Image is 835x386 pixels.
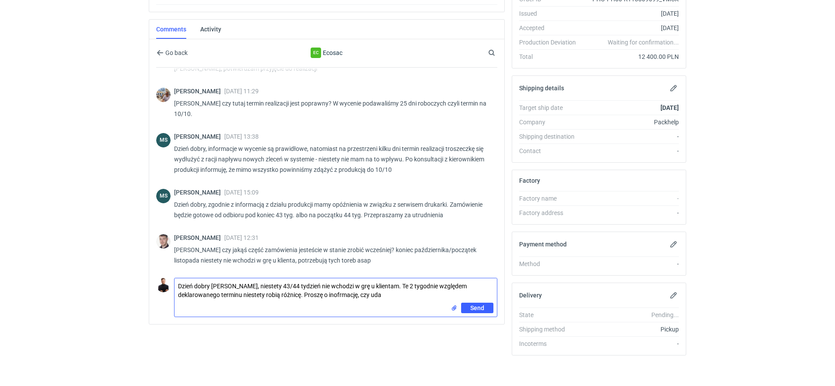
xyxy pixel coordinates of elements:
div: Michał Sokołowski [156,189,171,203]
div: Shipping destination [519,132,583,141]
span: Send [470,305,484,311]
div: [DATE] [583,24,679,32]
div: Accepted [519,24,583,32]
div: - [583,208,679,217]
div: Total [519,52,583,61]
div: Factory name [519,194,583,203]
h2: Delivery [519,292,542,299]
div: Packhelp [583,118,679,126]
div: Target ship date [519,103,583,112]
div: Company [519,118,583,126]
p: [PERSON_NAME], potwierdzam przyjęcie do realizacji [174,63,490,74]
textarea: Dzień dobry [PERSON_NAME], niestety 43/44 tydzień nie wchodzi w grę u klientam. Te 2 tygodnie wzg... [175,278,497,303]
span: [DATE] 12:31 [224,234,259,241]
button: Send [461,303,493,313]
h2: Payment method [519,241,567,248]
figcaption: MS [156,133,171,147]
a: Comments [156,20,186,39]
button: Edit shipping details [668,83,679,93]
h2: Shipping details [519,85,564,92]
div: 12 400.00 PLN [583,52,679,61]
div: - [583,132,679,141]
div: Ecosac [311,48,321,58]
em: Waiting for confirmation... [608,38,679,47]
button: Edit delivery details [668,290,679,301]
span: [DATE] 11:29 [224,88,259,95]
span: [DATE] 13:38 [224,133,259,140]
div: Contact [519,147,583,155]
input: Search [486,48,514,58]
div: - [583,147,679,155]
p: [PERSON_NAME] czy tutaj termin realizacji jest poprawny? W wycenie podawaliśmy 25 dni roboczych c... [174,98,490,119]
figcaption: MS [156,189,171,203]
p: Dzień dobry, informacje w wycenie są prawidłowe, natomiast na przestrzeni kilku dni termin realiz... [174,143,490,175]
span: Go back [164,50,188,56]
span: [DATE] 15:09 [224,189,259,196]
span: [PERSON_NAME] [174,88,224,95]
strong: [DATE] [660,104,679,111]
figcaption: Ec [311,48,321,58]
div: Method [519,260,583,268]
div: State [519,311,583,319]
div: Shipping method [519,325,583,334]
div: Production Deviation [519,38,583,47]
div: Factory address [519,208,583,217]
div: - [583,260,679,268]
div: Pickup [583,325,679,334]
img: Maciej Sikora [156,234,171,249]
img: Tomasz Kubiak [156,278,171,292]
span: [PERSON_NAME] [174,189,224,196]
div: [DATE] [583,9,679,18]
div: - [583,339,679,348]
span: [PERSON_NAME] [174,133,224,140]
span: [PERSON_NAME] [174,234,224,241]
button: Go back [156,48,188,58]
div: Ecosac [255,48,398,58]
p: Dzień dobry, zgodnie z informacją z działu produkcji mamy opóźnienia w związku z serwisem drukark... [174,199,490,220]
div: Issued [519,9,583,18]
img: Michał Palasek [156,88,171,102]
div: Incoterms [519,339,583,348]
p: [PERSON_NAME] czy jakąś część zamówienia jesteście w stanie zrobić wcześniej? koniec października... [174,245,490,266]
div: Michał Sokołowski [156,133,171,147]
h2: Factory [519,177,540,184]
button: Edit payment method [668,239,679,249]
div: - [583,194,679,203]
em: Pending... [651,311,679,318]
a: Activity [200,20,221,39]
